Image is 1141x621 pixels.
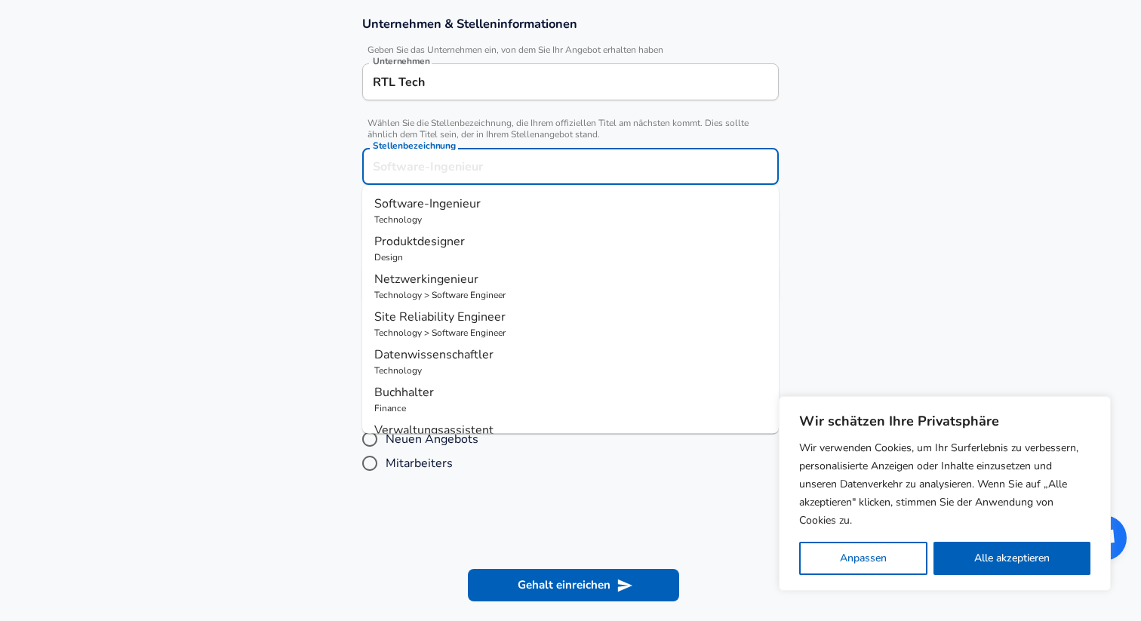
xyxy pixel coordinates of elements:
[374,384,434,401] span: Buchhalter
[374,364,767,377] p: Technology
[386,454,453,472] span: Mitarbeiters
[374,233,465,250] span: Produktdesigner
[468,569,679,601] button: Gehalt einreichen
[374,326,767,340] p: Technology > Software Engineer
[933,542,1090,575] button: Alle akzeptieren
[374,346,494,363] span: Datenwissenschaftler
[362,15,779,32] h3: Unternehmen & Stelleninformationen
[374,422,494,438] span: Verwaltungsassistent
[369,155,772,178] input: Software-Ingenieur
[374,401,767,415] p: Finance
[799,439,1090,530] p: Wir verwenden Cookies, um Ihr Surferlebnis zu verbessern, personalisierte Anzeigen oder Inhalte e...
[799,412,1090,430] p: Wir schätzen Ihre Privatsphäre
[373,57,430,66] label: Unternehmen
[362,118,779,140] span: Wählen Sie die Stellenbezeichnung, die Ihrem offiziellen Titel am nächsten kommt. Dies sollte ähn...
[799,542,927,575] button: Anpassen
[374,271,478,287] span: Netzwerkingenieur
[779,396,1111,591] div: Wir schätzen Ihre Privatsphäre
[374,309,506,325] span: Site Reliability Engineer
[369,70,772,94] input: Google
[373,141,456,150] label: Stellenbezeichnung
[362,45,779,56] span: Geben Sie das Unternehmen ein, von dem Sie Ihr Angebot erhalten haben
[386,430,478,448] span: Neuen Angebots
[374,251,767,264] p: Design
[374,195,481,212] span: Software-Ingenieur
[374,213,767,226] p: Technology
[374,288,767,302] p: Technology > Software Engineer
